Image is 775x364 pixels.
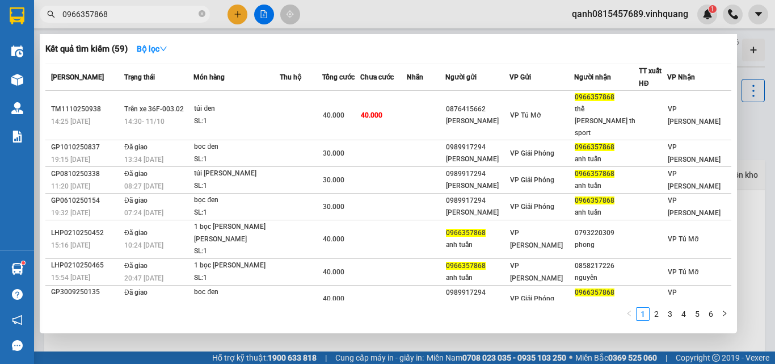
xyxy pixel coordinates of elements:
div: túi [PERSON_NAME] [194,168,279,180]
span: Đã giao [124,143,148,151]
div: TM1110250938 [51,103,121,115]
img: solution-icon [11,131,23,143]
span: 14:25 [DATE] [51,118,90,125]
span: Trạng thái [124,73,155,81]
div: [PERSON_NAME] [446,207,509,219]
span: 0966357868 [575,288,614,296]
div: thể [PERSON_NAME] th sport [575,103,638,139]
span: VP Tú Mỡ [668,235,698,243]
span: 40.000 [323,295,344,303]
span: Trên xe 36F-003.02 [124,105,184,113]
span: 0966357868 [446,262,486,270]
div: 1 bọc [PERSON_NAME] [PERSON_NAME] [194,221,279,245]
span: VP [PERSON_NAME] [668,170,721,190]
h3: Kết quả tìm kiếm ( 59 ) [45,43,128,55]
span: VP Giải Phóng [510,295,554,303]
sup: 1 [22,261,25,265]
input: Tìm tên, số ĐT hoặc mã đơn [62,8,196,20]
div: 0989917294 [446,195,509,207]
span: VP [PERSON_NAME] [668,105,721,125]
span: Đã giao [124,229,148,237]
img: logo-vxr [10,7,24,24]
li: 1 [636,307,650,321]
span: VP Nhận [667,73,695,81]
li: 2 [650,307,663,321]
span: VP Giải Phóng [510,176,554,184]
span: 40.000 [323,235,344,243]
span: close-circle [199,9,205,20]
div: anh tuấn [446,239,509,251]
div: [PERSON_NAME] [446,299,509,311]
span: 30.000 [323,203,344,211]
div: boc đen [194,141,279,153]
span: VP [PERSON_NAME] [668,196,721,217]
span: Thu hộ [280,73,301,81]
div: GP0810250338 [51,168,121,180]
img: warehouse-icon [11,45,23,57]
button: right [718,307,731,321]
span: Đã giao [124,288,148,296]
img: warehouse-icon [11,263,23,275]
span: VP Giải Phóng [510,149,554,157]
span: VP Tú Mỡ [668,268,698,276]
div: SL: 1 [194,153,279,166]
div: SL: 1 [194,299,279,311]
div: 1 bọc [PERSON_NAME] [194,260,279,272]
a: 6 [705,308,717,320]
span: 0966357868 [575,170,614,178]
li: 5 [690,307,704,321]
button: left [622,307,636,321]
span: Tổng cước [322,73,355,81]
span: VP Tú Mỡ [510,111,541,119]
span: VP [PERSON_NAME] [668,143,721,164]
div: LHP0210250465 [51,260,121,271]
span: 30.000 [323,176,344,184]
a: 1 [637,308,649,320]
span: close-circle [199,10,205,17]
span: VP [PERSON_NAME] [510,229,563,249]
span: 0966357868 [575,93,614,101]
div: SL: 1 [194,245,279,258]
span: Chưa cước [360,73,394,81]
div: 0989917294 [446,287,509,299]
div: 0858217226 [575,260,638,272]
button: Bộ lọcdown [128,40,176,58]
li: 4 [677,307,690,321]
span: Đã giao [124,262,148,270]
div: LHP0210250452 [51,227,121,239]
span: 19:15 [DATE] [51,156,90,164]
span: Người nhận [574,73,611,81]
div: SL: 1 [194,180,279,193]
div: anh tuấn [575,180,638,192]
span: 13:34 [DATE] [124,156,163,164]
span: Đã giao [124,170,148,178]
span: 40.000 [323,111,344,119]
div: 0989917294 [446,141,509,153]
span: 19:32 [DATE] [51,209,90,217]
span: VP [PERSON_NAME] [510,262,563,282]
span: 40.000 [323,268,344,276]
span: 10:24 [DATE] [124,241,163,249]
span: 40.000 [361,111,382,119]
span: 20:47 [DATE] [124,274,163,282]
a: 3 [664,308,676,320]
span: Đã giao [124,196,148,204]
div: 0793220309 [575,227,638,239]
span: right [721,310,728,317]
span: VP Gửi [509,73,531,81]
span: left [626,310,633,317]
div: 0989917294 [446,168,509,180]
span: VP [PERSON_NAME] [668,288,721,309]
span: search [47,10,55,18]
div: [PERSON_NAME] [446,115,509,127]
div: SL: 1 [194,115,279,128]
a: 2 [650,308,663,320]
span: message [12,340,23,351]
div: [PERSON_NAME] [446,153,509,165]
div: SL: 1 [194,272,279,284]
li: Next Page [718,307,731,321]
span: 15:16 [DATE] [51,241,90,249]
a: 5 [691,308,704,320]
span: 08:27 [DATE] [124,182,163,190]
li: Previous Page [622,307,636,321]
